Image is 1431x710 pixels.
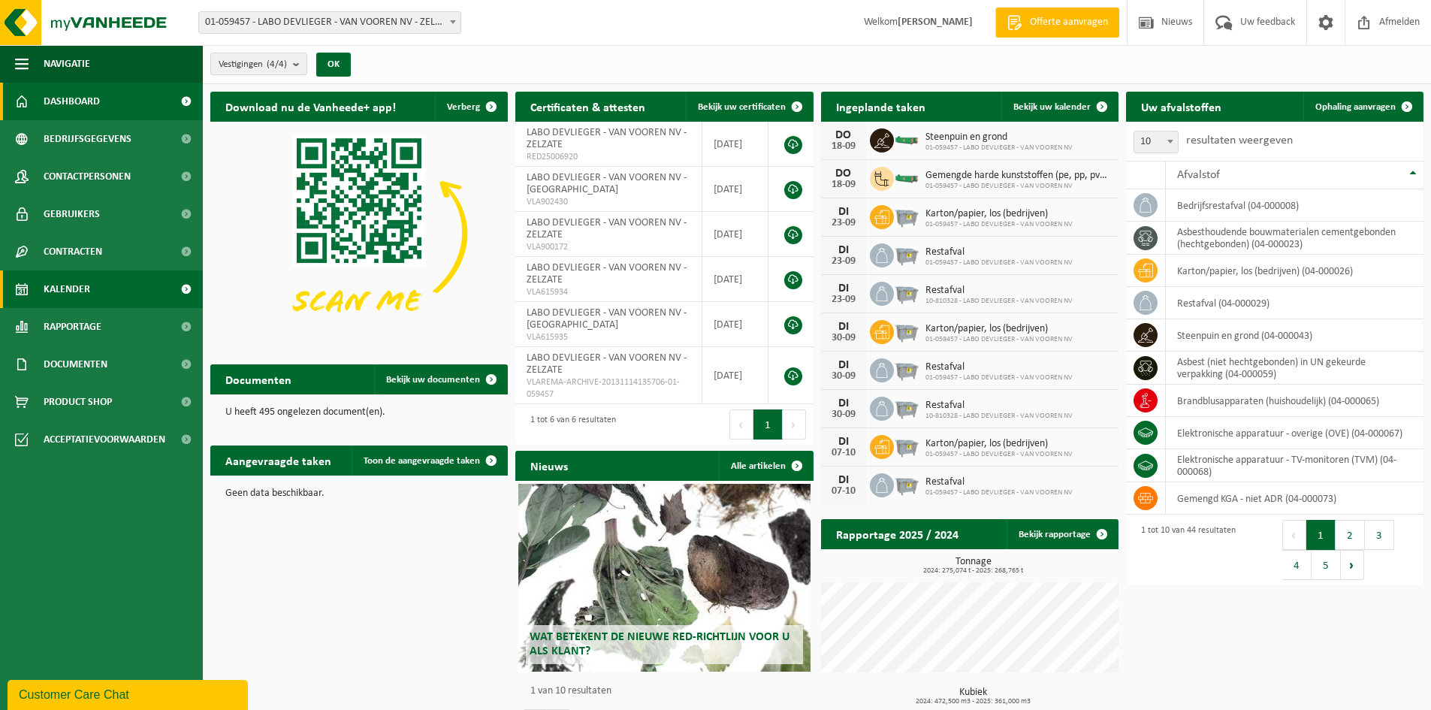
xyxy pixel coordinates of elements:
[1186,134,1293,147] label: resultaten weergeven
[527,286,690,298] span: VLA615934
[515,451,583,480] h2: Nieuws
[829,282,859,295] div: DI
[925,182,1111,191] span: 01-059457 - LABO DEVLIEGER - VAN VOOREN NV
[925,335,1073,344] span: 01-059457 - LABO DEVLIEGER - VAN VOOREN NV
[210,92,411,121] h2: Download nu de Vanheede+ app!
[518,484,810,672] a: Wat betekent de nieuwe RED-richtlijn voor u als klant?
[829,218,859,228] div: 23-09
[1166,385,1423,417] td: brandblusapparaten (huishoudelijk) (04-000065)
[925,488,1073,497] span: 01-059457 - LABO DEVLIEGER - VAN VOOREN NV
[527,172,687,195] span: LABO DEVLIEGER - VAN VOOREN NV - [GEOGRAPHIC_DATA]
[435,92,506,122] button: Verberg
[515,92,660,121] h2: Certificaten & attesten
[894,241,919,267] img: WB-2500-GAL-GY-01
[527,241,690,253] span: VLA900172
[1126,92,1236,121] h2: Uw afvalstoffen
[925,412,1073,421] span: 10-810328 - LABO DEVLIEGER - VAN VOOREN NV
[530,686,805,696] p: 1 van 10 resultaten
[386,375,480,385] span: Bekijk uw documenten
[1166,417,1423,449] td: elektronische apparatuur - overige (OVE) (04-000067)
[44,383,112,421] span: Product Shop
[702,212,768,257] td: [DATE]
[1303,92,1422,122] a: Ophaling aanvragen
[1134,518,1236,582] div: 1 tot 10 van 44 resultaten
[1166,482,1423,515] td: gemengd KGA - niet ADR (04-000073)
[925,131,1073,144] span: Steenpuin en grond
[925,144,1073,153] span: 01-059457 - LABO DEVLIEGER - VAN VOOREN NV
[210,446,346,475] h2: Aangevraagde taken
[1166,449,1423,482] td: elektronische apparatuur - TV-monitoren (TVM) (04-000068)
[352,446,506,476] a: Toon de aangevraagde taken
[894,279,919,305] img: WB-2500-GAL-GY-01
[894,356,919,382] img: WB-2500-GAL-GY-01
[702,347,768,404] td: [DATE]
[829,141,859,152] div: 18-09
[1134,131,1179,153] span: 10
[1282,550,1312,580] button: 4
[894,471,919,497] img: WB-2500-GAL-GY-01
[44,83,100,120] span: Dashboard
[829,436,859,448] div: DI
[364,456,480,466] span: Toon de aangevraagde taken
[210,364,306,394] h2: Documenten
[829,295,859,305] div: 23-09
[527,262,687,286] span: LABO DEVLIEGER - VAN VOOREN NV - ZELZATE
[44,346,107,383] span: Documenten
[925,361,1073,373] span: Restafval
[894,394,919,420] img: WB-2500-GAL-GY-01
[267,59,287,69] count: (4/4)
[374,364,506,394] a: Bekijk uw documenten
[523,408,616,441] div: 1 tot 6 van 6 resultaten
[8,677,251,710] iframe: chat widget
[447,102,480,112] span: Verberg
[829,474,859,486] div: DI
[702,302,768,347] td: [DATE]
[1166,287,1423,319] td: restafval (04-000029)
[894,433,919,458] img: WB-2500-GAL-GY-01
[925,246,1073,258] span: Restafval
[527,352,687,376] span: LABO DEVLIEGER - VAN VOOREN NV - ZELZATE
[829,333,859,343] div: 30-09
[995,8,1119,38] a: Offerte aanvragen
[829,168,859,180] div: DO
[729,409,753,440] button: Previous
[719,451,812,481] a: Alle artikelen
[1177,169,1220,181] span: Afvalstof
[829,206,859,218] div: DI
[894,318,919,343] img: WB-2500-GAL-GY-01
[829,698,1119,705] span: 2024: 472,500 m3 - 2025: 361,000 m3
[199,12,460,33] span: 01-059457 - LABO DEVLIEGER - VAN VOOREN NV - ZELZATE
[821,92,940,121] h2: Ingeplande taken
[1315,102,1396,112] span: Ophaling aanvragen
[702,167,768,212] td: [DATE]
[527,127,687,150] span: LABO DEVLIEGER - VAN VOOREN NV - ZELZATE
[1312,550,1341,580] button: 5
[698,102,786,112] span: Bekijk uw certificaten
[44,195,100,233] span: Gebruikers
[829,321,859,333] div: DI
[210,53,307,75] button: Vestigingen(4/4)
[1026,15,1112,30] span: Offerte aanvragen
[219,53,287,76] span: Vestigingen
[1166,352,1423,385] td: asbest (niet hechtgebonden) in UN gekeurde verpakking (04-000059)
[925,373,1073,382] span: 01-059457 - LABO DEVLIEGER - VAN VOOREN NV
[925,285,1073,297] span: Restafval
[1166,189,1423,222] td: bedrijfsrestafval (04-000008)
[894,171,919,184] img: HK-XC-10-GN-00
[1282,520,1306,550] button: Previous
[829,486,859,497] div: 07-10
[1365,520,1394,550] button: 3
[225,407,493,418] p: U heeft 495 ongelezen document(en).
[753,409,783,440] button: 1
[1166,255,1423,287] td: karton/papier, los (bedrijven) (04-000026)
[1134,131,1178,153] span: 10
[829,557,1119,575] h3: Tonnage
[925,400,1073,412] span: Restafval
[316,53,351,77] button: OK
[530,631,789,657] span: Wat betekent de nieuwe RED-richtlijn voor u als klant?
[1013,102,1091,112] span: Bekijk uw kalender
[1007,519,1117,549] a: Bekijk rapportage
[44,233,102,270] span: Contracten
[925,476,1073,488] span: Restafval
[1341,550,1364,580] button: Next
